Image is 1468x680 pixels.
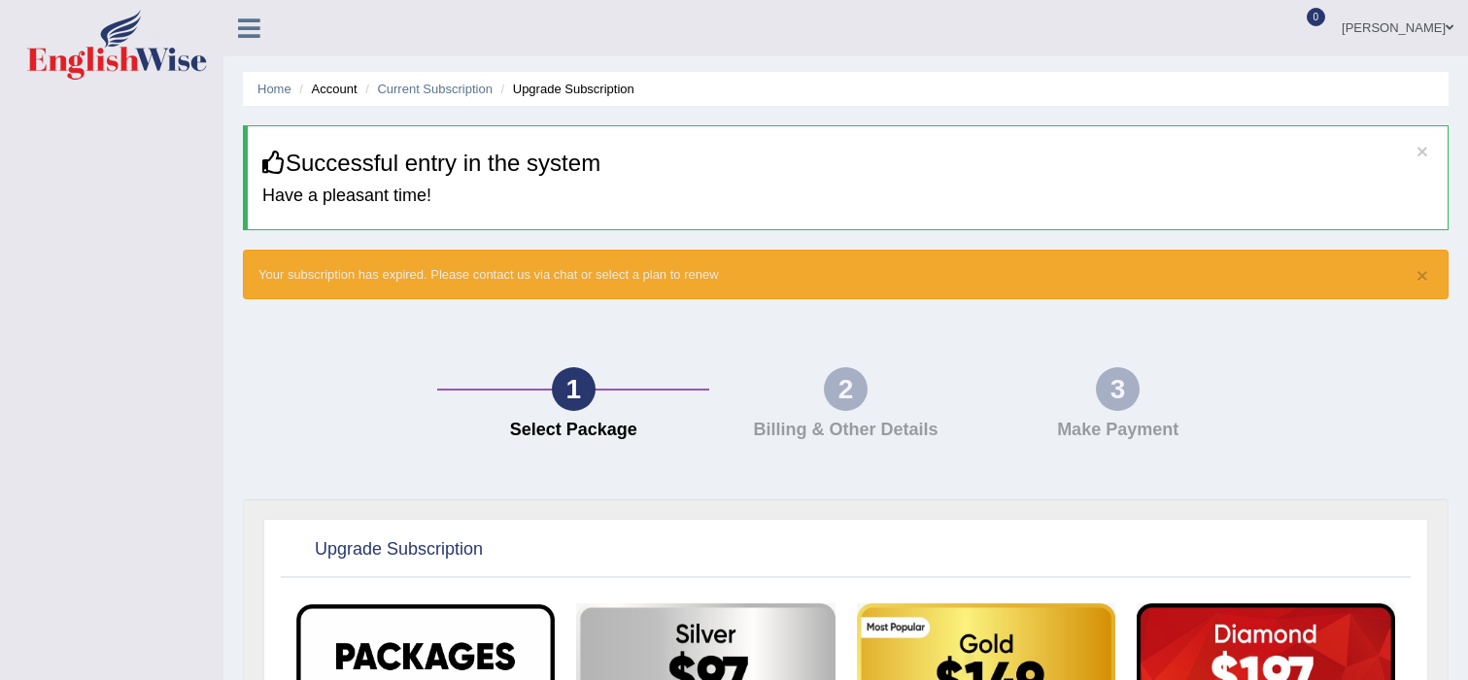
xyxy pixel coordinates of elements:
[1307,8,1326,26] span: 0
[262,151,1433,176] h3: Successful entry in the system
[294,80,357,98] li: Account
[552,367,596,411] div: 1
[1096,367,1140,411] div: 3
[377,82,493,96] a: Current Subscription
[824,367,868,411] div: 2
[1417,265,1428,286] button: ×
[447,421,700,440] h4: Select Package
[1417,141,1428,161] button: ×
[992,421,1245,440] h4: Make Payment
[243,250,1449,299] div: Your subscription has expired. Please contact us via chat or select a plan to renew
[262,187,1433,206] h4: Have a pleasant time!
[286,535,483,564] h2: Upgrade Subscription
[719,421,972,440] h4: Billing & Other Details
[496,80,634,98] li: Upgrade Subscription
[257,82,291,96] a: Home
